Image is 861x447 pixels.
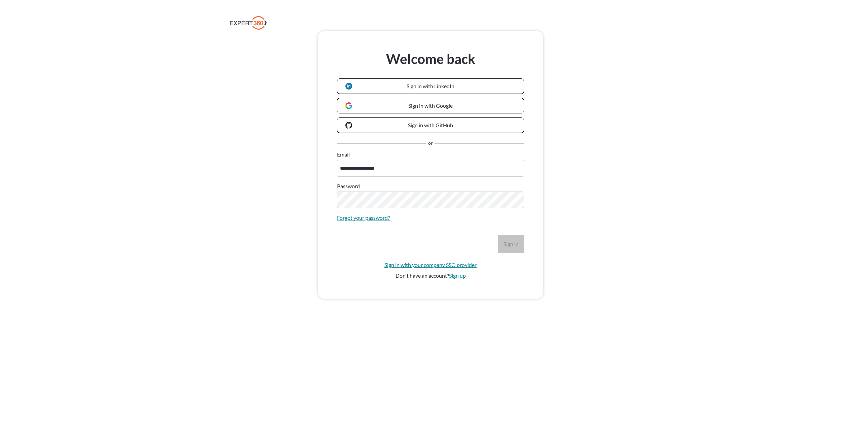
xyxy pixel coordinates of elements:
img: GitHub logo [345,122,352,129]
span: Don't have an account? [396,272,449,279]
img: Expert 360 Logo [230,16,267,30]
a: Sign in with your company SSO provider [384,261,477,269]
a: Sign in with Google [337,98,524,113]
hr: Separator [337,143,426,144]
img: Google logo [345,102,352,109]
label: Password [337,182,360,190]
span: Sign in [503,241,519,247]
img: LinkedIn logo [345,83,352,90]
h3: Welcome back [337,50,524,68]
button: Sign in [498,235,524,253]
span: Sign in with Google [408,102,453,109]
a: Sign in with GitHub [337,117,524,133]
label: Email [337,150,350,159]
hr: Separator [435,143,524,144]
a: Sign up [449,272,466,279]
span: Sign in with LinkedIn [407,83,454,89]
span: or [428,140,433,148]
span: Sign in with GitHub [408,122,453,128]
a: Forgot your password? [337,214,390,222]
a: Sign in with LinkedIn [337,78,524,94]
